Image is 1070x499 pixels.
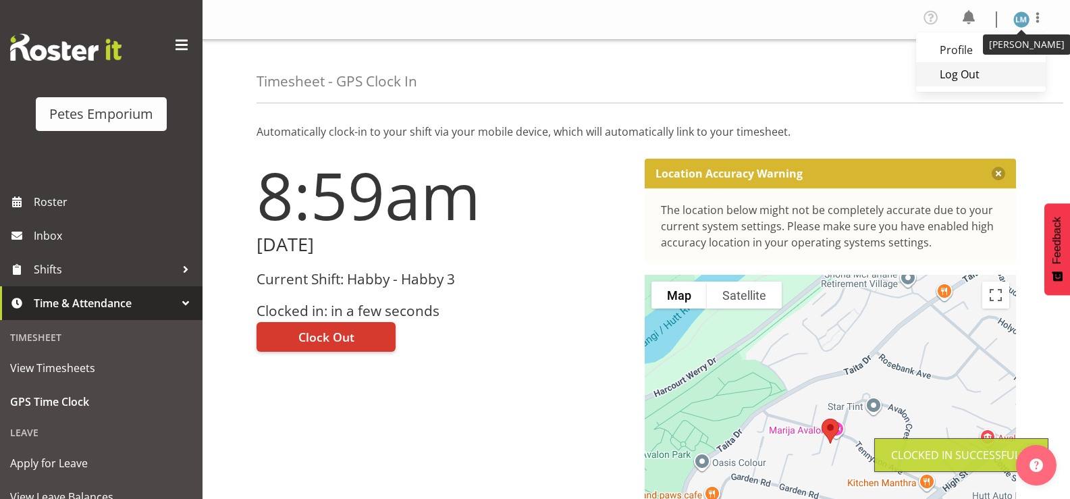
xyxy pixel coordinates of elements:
[257,322,396,352] button: Clock Out
[34,192,196,212] span: Roster
[257,234,628,255] h2: [DATE]
[992,167,1005,180] button: Close message
[10,392,192,412] span: GPS Time Clock
[1013,11,1029,28] img: lianne-morete5410.jpg
[661,202,1000,251] div: The location below might not be completely accurate due to your current system settings. Please m...
[3,446,199,480] a: Apply for Leave
[3,351,199,385] a: View Timesheets
[257,303,628,319] h3: Clocked in: in a few seconds
[3,419,199,446] div: Leave
[916,62,1046,86] a: Log Out
[257,124,1016,140] p: Automatically clock-in to your shift via your mobile device, which will automatically link to you...
[34,226,196,246] span: Inbox
[49,104,153,124] div: Petes Emporium
[257,74,417,89] h4: Timesheet - GPS Clock In
[3,385,199,419] a: GPS Time Clock
[34,259,176,280] span: Shifts
[257,159,628,232] h1: 8:59am
[34,293,176,313] span: Time & Attendance
[651,282,707,309] button: Show street map
[3,323,199,351] div: Timesheet
[891,447,1032,463] div: Clocked in Successfully
[707,282,782,309] button: Show satellite imagery
[916,38,1046,62] a: Profile
[10,358,192,378] span: View Timesheets
[10,34,122,61] img: Rosterit website logo
[257,271,628,287] h3: Current Shift: Habby - Habby 3
[982,282,1009,309] button: Toggle fullscreen view
[656,167,803,180] p: Location Accuracy Warning
[1051,217,1063,264] span: Feedback
[1029,458,1043,472] img: help-xxl-2.png
[1044,203,1070,295] button: Feedback - Show survey
[298,328,354,346] span: Clock Out
[10,453,192,473] span: Apply for Leave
